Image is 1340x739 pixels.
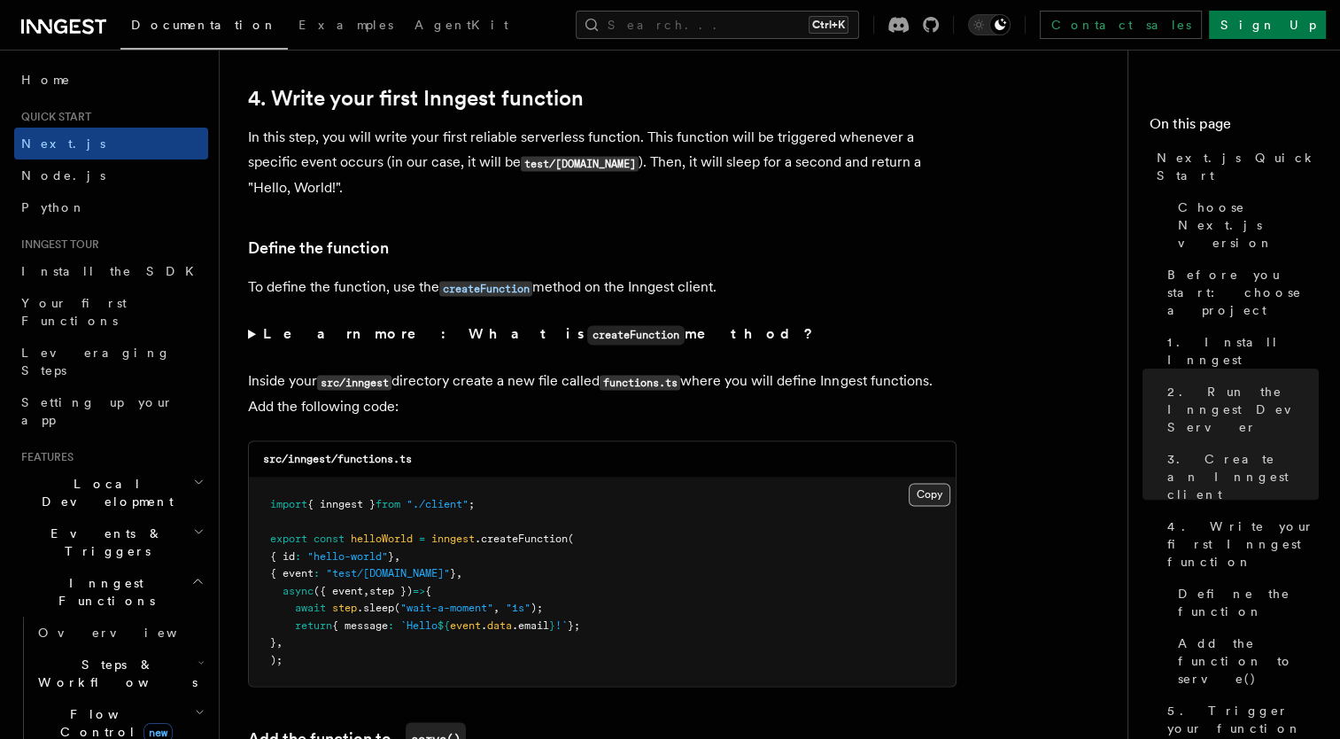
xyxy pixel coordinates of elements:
span: { message [332,618,388,631]
span: ( [394,601,400,613]
code: createFunction [587,325,685,345]
a: createFunction [439,278,532,295]
span: step }) [369,584,413,596]
span: 4. Write your first Inngest function [1167,517,1319,571]
span: { id [270,549,295,562]
a: 1. Install Inngest [1160,326,1319,376]
button: Events & Triggers [14,517,208,567]
span: . [481,618,487,631]
span: } [450,566,456,579]
span: from [376,497,400,510]
strong: Learn more: What is method? [263,325,817,342]
span: , [493,601,500,613]
a: Define the function [1171,578,1319,627]
span: "./client" [407,497,469,510]
a: Home [14,64,208,96]
summary: Learn more: What iscreateFunctionmethod? [248,322,957,347]
span: Node.js [21,168,105,183]
span: { inngest } [307,497,376,510]
span: ); [531,601,543,613]
a: Documentation [120,5,288,50]
a: Add the function to serve() [1171,627,1319,695]
code: functions.ts [600,375,680,390]
span: }; [568,618,580,631]
button: Copy [909,483,950,506]
span: Add the function to serve() [1178,634,1319,688]
a: Install the SDK [14,255,208,287]
span: Your first Functions [21,296,127,328]
kbd: Ctrl+K [809,16,848,34]
p: To define the function, use the method on the Inngest client. [248,275,957,300]
span: { [425,584,431,596]
a: Overview [31,617,208,649]
a: Leveraging Steps [14,337,208,386]
a: Examples [288,5,404,48]
span: "hello-world" [307,549,388,562]
button: Local Development [14,468,208,517]
span: data [487,618,512,631]
button: Search...Ctrl+K [576,11,859,39]
a: Contact sales [1040,11,1202,39]
a: 4. Write your first Inngest function [1160,510,1319,578]
span: step [332,601,357,613]
a: Node.js [14,159,208,191]
a: Next.js [14,128,208,159]
span: { event [270,566,314,579]
span: const [314,532,345,544]
code: src/inngest/functions.ts [263,453,412,465]
span: Leveraging Steps [21,346,171,377]
span: !` [555,618,568,631]
span: .sleep [357,601,394,613]
h4: On this page [1150,113,1319,142]
a: Sign Up [1209,11,1326,39]
span: ); [270,653,283,665]
p: Inside your directory create a new file called where you will define Inngest functions. Add the f... [248,369,957,419]
span: Install the SDK [21,264,205,278]
span: 1. Install Inngest [1167,333,1319,369]
span: : [295,549,301,562]
span: Next.js Quick Start [1157,149,1319,184]
span: Steps & Workflows [31,656,198,691]
span: : [388,618,394,631]
span: helloWorld [351,532,413,544]
span: "test/[DOMAIN_NAME]" [326,566,450,579]
span: => [413,584,425,596]
a: Your first Functions [14,287,208,337]
span: Examples [298,18,393,32]
span: ; [469,497,475,510]
span: ( [568,532,574,544]
span: Inngest Functions [14,574,191,610]
a: Next.js Quick Start [1150,142,1319,191]
a: Python [14,191,208,223]
span: , [394,549,400,562]
span: "1s" [506,601,531,613]
a: Choose Next.js version [1171,191,1319,259]
span: ${ [438,618,450,631]
span: Features [14,450,74,464]
span: export [270,532,307,544]
span: return [295,618,332,631]
span: Before you start: choose a project [1167,266,1319,319]
span: Inngest tour [14,237,99,252]
span: import [270,497,307,510]
span: Next.js [21,136,105,151]
span: async [283,584,314,596]
span: 2. Run the Inngest Dev Server [1167,383,1319,436]
span: 3. Create an Inngest client [1167,450,1319,503]
a: Before you start: choose a project [1160,259,1319,326]
span: ({ event [314,584,363,596]
span: Overview [38,626,221,640]
span: Define the function [1178,585,1319,620]
span: .email [512,618,549,631]
span: , [276,635,283,648]
a: 3. Create an Inngest client [1160,443,1319,510]
button: Inngest Functions [14,567,208,617]
span: await [295,601,326,613]
button: Toggle dark mode [968,14,1011,35]
span: inngest [431,532,475,544]
span: Python [21,200,86,214]
span: .createFunction [475,532,568,544]
span: , [363,584,369,596]
p: In this step, you will write your first reliable serverless function. This function will be trigg... [248,125,957,200]
code: createFunction [439,281,532,296]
